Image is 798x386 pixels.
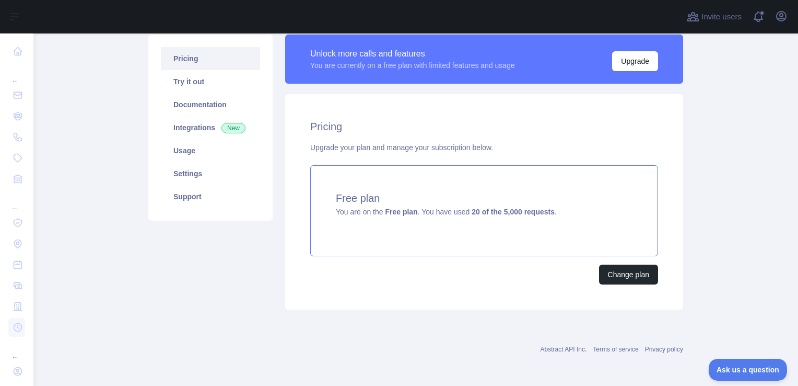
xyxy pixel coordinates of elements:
iframe: Toggle Customer Support [709,359,788,381]
div: You are currently on a free plan with limited features and usage [310,60,515,71]
span: You are on the . You have used . [336,208,557,216]
strong: Free plan [385,208,417,216]
span: Invite users [701,11,742,23]
a: Settings [161,162,260,185]
strong: 20 of the 5,000 requests [472,208,555,216]
span: New [221,123,245,133]
div: ... [8,63,25,84]
button: Invite users [685,8,744,25]
a: Privacy policy [645,346,683,353]
a: Abstract API Inc. [541,346,587,353]
div: Upgrade your plan and manage your subscription below. [310,142,658,153]
a: Try it out [161,70,260,93]
a: Pricing [161,47,260,70]
a: Support [161,185,260,208]
div: Unlock more calls and features [310,48,515,60]
h4: Free plan [336,191,632,206]
button: Upgrade [612,51,658,71]
a: Usage [161,139,260,162]
div: ... [8,190,25,211]
a: Integrations New [161,116,260,139]
h2: Pricing [310,119,658,134]
a: Terms of service [593,346,638,353]
a: Documentation [161,93,260,116]
div: ... [8,339,25,360]
button: Change plan [599,265,658,285]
